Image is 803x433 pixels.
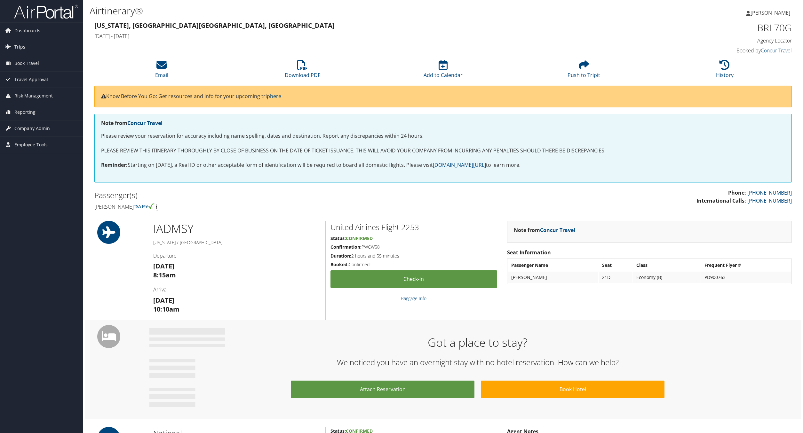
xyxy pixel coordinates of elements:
strong: Note from [514,227,575,234]
h4: Departure [153,252,321,259]
strong: International Calls: [696,197,746,204]
a: [DOMAIN_NAME][URL] [433,161,486,168]
strong: Phone: [728,189,746,196]
p: Starting on [DATE], a Real ID or other acceptable form of identification will be required to boar... [101,161,785,169]
span: Book Travel [14,55,39,71]
a: History [716,63,734,79]
td: PD900763 [701,272,791,283]
p: Know Before You Go: Get resources and info for your upcoming trip [101,92,785,101]
img: tsa-precheck.png [134,203,155,209]
h4: Arrival [153,286,321,293]
h4: [DATE] - [DATE] [94,33,615,40]
a: [PHONE_NUMBER] [747,197,792,204]
strong: [DATE] [153,262,174,270]
p: PLEASE REVIEW THIS ITINERARY THOROUGHLY BY CLOSE OF BUSINESS ON THE DATE OF TICKET ISSUANCE. THIS... [101,147,785,155]
span: Travel Approval [14,72,48,88]
strong: Duration: [330,253,351,259]
td: 21D [599,272,632,283]
a: [PERSON_NAME] [746,3,797,22]
strong: Seat Information [507,249,551,256]
strong: Note from [101,120,163,127]
th: Frequent Flyer # [701,259,791,271]
h2: United Airlines Flight 2253 [330,222,497,233]
h5: [US_STATE] / [GEOGRAPHIC_DATA] [153,239,321,246]
strong: Booked: [330,261,349,267]
a: Attach Reservation [291,381,474,398]
h2: We noticed you have an overnight stay with no hotel reservation. How can we help? [154,357,801,368]
strong: [US_STATE], [GEOGRAPHIC_DATA] [GEOGRAPHIC_DATA], [GEOGRAPHIC_DATA] [94,21,335,30]
h5: Confirmed [330,261,497,268]
span: Employee Tools [14,137,48,153]
span: [PERSON_NAME] [751,9,790,16]
a: Email [155,63,168,79]
h4: [PERSON_NAME] [94,203,438,210]
h1: Got a place to stay? [154,335,801,351]
a: Concur Travel [127,120,163,127]
a: Push to Tripit [568,63,600,79]
a: [PHONE_NUMBER] [747,189,792,196]
th: Passenger Name [508,259,598,271]
strong: 8:15am [153,271,176,279]
h5: PWCW58 [330,244,497,250]
img: airportal-logo.png [14,4,78,19]
a: Concur Travel [761,47,792,54]
h5: 2 hours and 55 minutes [330,253,497,259]
a: here [270,93,281,100]
th: Class [633,259,701,271]
strong: Status: [330,235,346,241]
span: Company Admin [14,120,50,136]
h2: Passenger(s) [94,190,438,201]
strong: Confirmation: [330,244,362,250]
a: Baggage Info [401,295,426,301]
span: Risk Management [14,88,53,104]
h1: Airtinerary® [90,4,561,18]
h1: IAD MSY [153,221,321,237]
a: Add to Calendar [424,63,463,79]
span: Trips [14,39,25,55]
td: Economy (B) [633,272,701,283]
h4: Agency Locator [625,37,792,44]
strong: [DATE] [153,296,174,305]
strong: 10:10am [153,305,179,313]
h1: BRL70G [625,21,792,35]
strong: Reminder: [101,161,128,168]
td: [PERSON_NAME] [508,272,598,283]
p: Please review your reservation for accuracy including name spelling, dates and destination. Repor... [101,132,785,140]
h4: Booked by [625,47,792,54]
span: Confirmed [346,235,373,241]
a: Download PDF [285,63,320,79]
a: Check-in [330,270,497,288]
a: Concur Travel [540,227,575,234]
a: Book Hotel [481,381,664,398]
span: Dashboards [14,23,40,39]
span: Reporting [14,104,36,120]
th: Seat [599,259,632,271]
